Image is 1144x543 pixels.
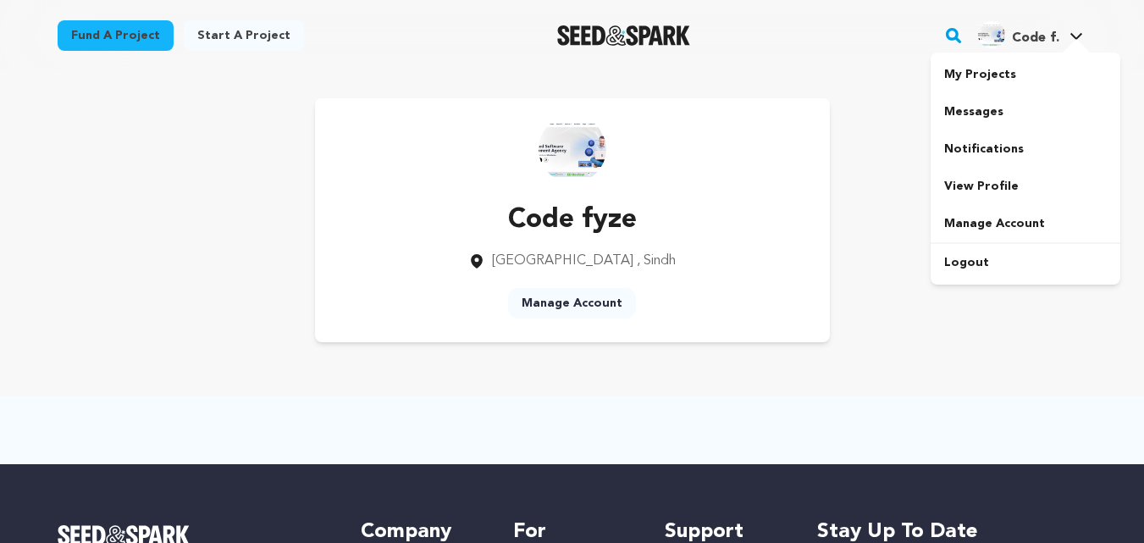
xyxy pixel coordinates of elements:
[978,21,1005,48] img: 3987adc4432d99a1.png
[184,20,304,51] a: Start a project
[508,288,636,319] a: Manage Account
[557,25,690,46] a: Seed&Spark Homepage
[978,21,1059,48] div: Code f.'s Profile
[557,25,690,46] img: Seed&Spark Logo Dark Mode
[637,254,676,268] span: , Sindh
[931,56,1120,93] a: My Projects
[931,244,1120,281] a: Logout
[931,168,1120,205] a: View Profile
[58,20,174,51] a: Fund a project
[931,205,1120,242] a: Manage Account
[492,254,633,268] span: [GEOGRAPHIC_DATA]
[975,18,1086,53] span: Code f.'s Profile
[1012,31,1059,45] span: Code f.
[975,18,1086,48] a: Code f.'s Profile
[931,93,1120,130] a: Messages
[539,115,606,183] img: https://seedandspark-static.s3.us-east-2.amazonaws.com/images/User/002/302/024/medium/3987adc4432...
[468,200,676,241] p: Code fyze
[931,130,1120,168] a: Notifications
